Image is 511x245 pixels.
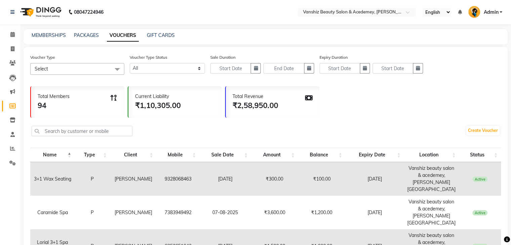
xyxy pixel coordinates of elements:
[263,63,304,73] input: End Date
[107,30,139,42] a: VOUCHERS
[345,148,404,162] th: Expiry Date: activate to sort column ascending
[210,63,251,73] input: Start Date
[472,210,487,215] span: Active
[35,66,48,72] span: Select
[373,63,413,73] input: Start Date
[75,148,110,162] th: Type: activate to sort column ascending
[232,100,278,111] div: ₹2,58,950.00
[466,126,500,135] a: Create Voucher
[30,54,55,60] label: Voucher Type
[199,162,251,196] td: [DATE]
[320,54,348,60] label: Expiry Duration
[32,32,66,38] a: MEMBERSHIPS
[74,32,99,38] a: PACKAGES
[38,93,70,100] div: Total Members
[157,196,199,229] td: 7383949492
[75,162,110,196] td: P
[110,196,157,229] td: [PERSON_NAME]
[298,196,345,229] td: ₹1,200.00
[404,148,459,162] th: Location: activate to sort column ascending
[30,196,75,229] td: Caramide Spa
[157,162,199,196] td: 9328068463
[199,196,251,229] td: 07-08-2025
[404,196,459,229] td: Vanshiz beauty salon & acedemey, [PERSON_NAME][GEOGRAPHIC_DATA]
[251,196,298,229] td: ₹3,600.00
[157,148,199,162] th: Mobile: activate to sort column ascending
[459,148,501,162] th: Status: activate to sort column ascending
[110,148,157,162] th: Client: activate to sort column ascending
[210,54,236,60] label: Sale Duration
[17,3,63,21] img: logo
[147,32,175,38] a: GIFT CARDS
[298,162,345,196] td: ₹100.00
[74,3,103,21] b: 08047224946
[30,148,75,162] th: Name: activate to sort column descending
[320,63,360,73] input: Start Date
[130,54,167,60] label: Voucher Type Status
[232,93,278,100] div: Total Revenue
[135,93,181,100] div: Current Liability
[75,196,110,229] td: P
[404,162,459,196] td: Vanshiz beauty salon & acedemey, [PERSON_NAME][GEOGRAPHIC_DATA]
[38,100,70,111] div: 94
[298,148,345,162] th: Balance: activate to sort column ascending
[199,148,251,162] th: Sale Date: activate to sort column ascending
[472,177,487,182] span: Active
[345,196,404,229] td: [DATE]
[251,148,298,162] th: Amount: activate to sort column ascending
[110,162,157,196] td: [PERSON_NAME]
[32,126,132,136] input: Search by customer or mobile
[30,162,75,196] td: 3+1 Wax Seating
[483,9,498,16] span: Admin
[468,6,480,18] img: Admin
[345,162,404,196] td: [DATE]
[135,100,181,111] div: ₹1,10,305.00
[251,162,298,196] td: ₹300.00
